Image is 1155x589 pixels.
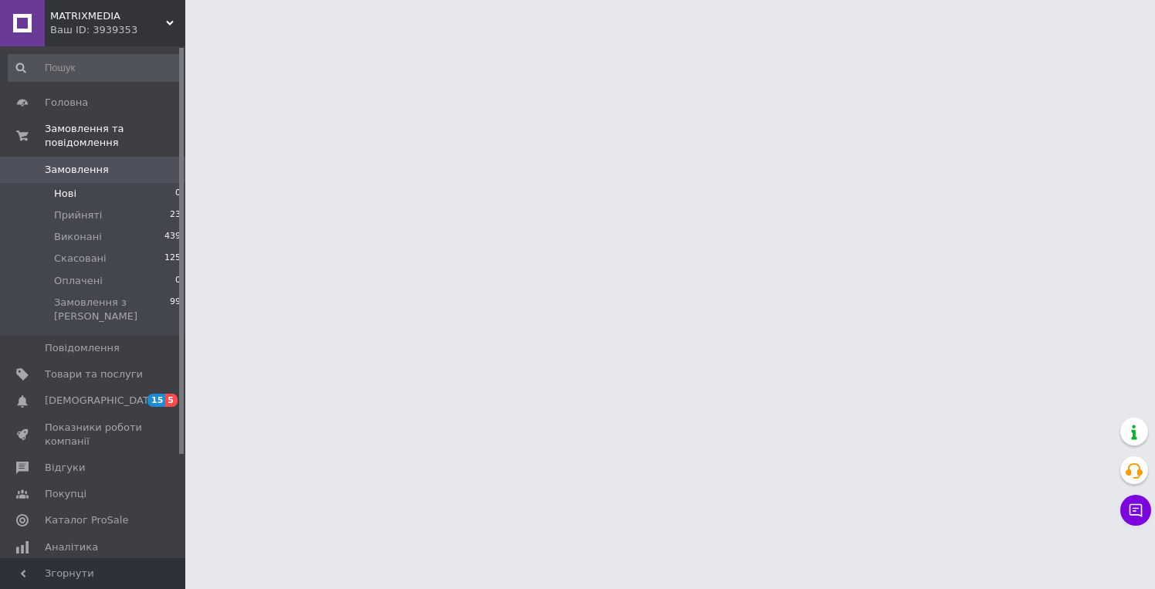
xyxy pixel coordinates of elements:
span: Скасовані [54,252,107,266]
span: Оплачені [54,274,103,288]
span: Нові [54,187,76,201]
span: 0 [175,274,181,288]
span: Замовлення з [PERSON_NAME] [54,296,170,323]
span: Каталог ProSale [45,513,128,527]
span: 125 [164,252,181,266]
span: Покупці [45,487,86,501]
span: Прийняті [54,208,102,222]
span: MATRIXMEDIA [50,9,166,23]
div: Ваш ID: 3939353 [50,23,185,37]
span: 23 [170,208,181,222]
span: Аналітика [45,540,98,554]
button: Чат з покупцем [1120,495,1151,526]
span: Замовлення [45,163,109,177]
span: [DEMOGRAPHIC_DATA] [45,394,159,408]
span: Повідомлення [45,341,120,355]
span: 99 [170,296,181,323]
span: 5 [165,394,178,407]
span: 15 [147,394,165,407]
span: Показники роботи компанії [45,421,143,449]
span: Головна [45,96,88,110]
span: 439 [164,230,181,244]
input: Пошук [8,54,182,82]
span: Замовлення та повідомлення [45,122,185,150]
span: Відгуки [45,461,85,475]
span: Виконані [54,230,102,244]
span: 0 [175,187,181,201]
span: Товари та послуги [45,367,143,381]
